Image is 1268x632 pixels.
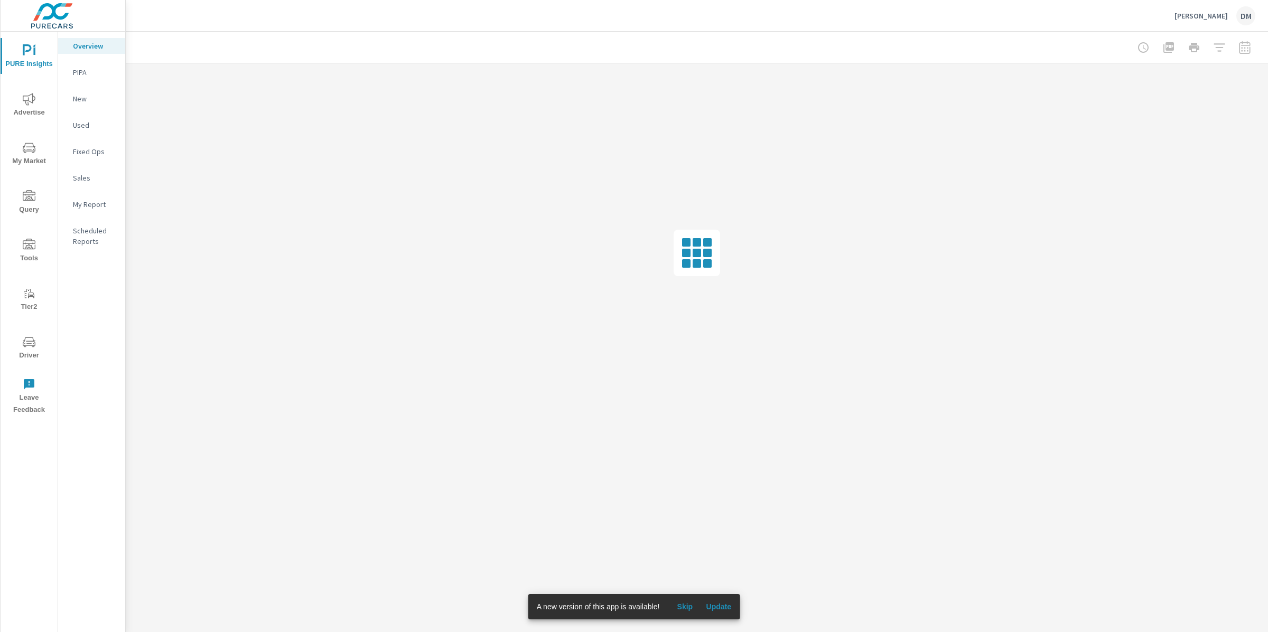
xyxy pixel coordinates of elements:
[58,196,125,212] div: My Report
[73,41,117,51] p: Overview
[58,117,125,133] div: Used
[73,67,117,78] p: PIPA
[73,93,117,104] p: New
[58,170,125,186] div: Sales
[73,146,117,157] p: Fixed Ops
[73,120,117,130] p: Used
[58,64,125,80] div: PIPA
[58,38,125,54] div: Overview
[73,173,117,183] p: Sales
[4,287,54,313] span: Tier2
[4,190,54,216] span: Query
[706,602,731,611] span: Update
[4,336,54,362] span: Driver
[58,91,125,107] div: New
[1236,6,1255,25] div: DM
[58,144,125,159] div: Fixed Ops
[1,32,58,420] div: nav menu
[668,598,702,615] button: Skip
[73,225,117,247] p: Scheduled Reports
[4,44,54,70] span: PURE Insights
[58,223,125,249] div: Scheduled Reports
[4,378,54,416] span: Leave Feedback
[672,602,697,611] span: Skip
[1174,11,1228,21] p: [PERSON_NAME]
[4,93,54,119] span: Advertise
[4,142,54,167] span: My Market
[4,239,54,265] span: Tools
[702,598,735,615] button: Update
[537,602,660,611] span: A new version of this app is available!
[73,199,117,210] p: My Report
